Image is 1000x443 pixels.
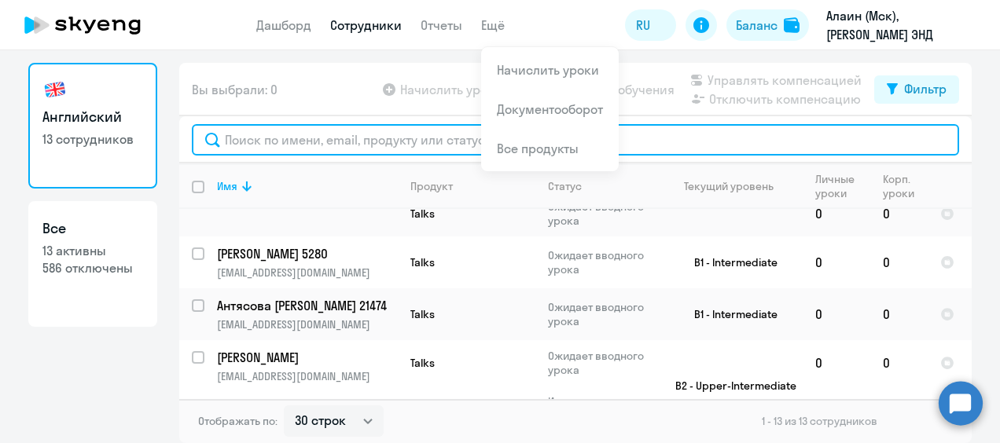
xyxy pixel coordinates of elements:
span: RU [636,16,650,35]
a: Все продукты [497,141,579,156]
span: Talks [410,207,435,221]
td: 0 [870,191,928,236]
p: 586 отключены [42,259,143,276]
button: Фильтр [874,75,959,104]
td: 0 [803,340,870,386]
td: B1 - Intermediate [656,236,803,288]
span: Вы выбрали: 0 [192,80,278,99]
span: Talks [410,356,435,370]
a: [PERSON_NAME] 5280 [217,245,397,262]
img: balance [784,17,800,33]
td: B2 - Upper-Intermediate [656,340,803,431]
p: Идут постоянные занятия [548,394,656,423]
a: Антясова [PERSON_NAME] 21474 [217,297,397,314]
p: [PERSON_NAME] 5280 [217,245,395,262]
a: Документооборот [497,101,603,117]
td: 0 [870,288,928,340]
a: Начислить уроки [497,62,599,78]
a: Сотрудники [330,17,402,33]
td: 4 [803,386,870,431]
p: Алаин (Мск), [PERSON_NAME] ЭНД ДЕВЕЛОПМЕНТ, ИНК., ФЛ [826,6,972,44]
p: [PERSON_NAME] [217,349,395,366]
div: Имя [217,179,237,193]
a: [PERSON_NAME] [217,349,397,366]
span: Ещё [481,16,505,35]
td: 0 [803,191,870,236]
a: Дашборд [256,17,311,33]
button: Ещё [481,9,520,41]
p: 13 активны [42,242,143,259]
input: Поиск по имени, email, продукту или статусу [192,124,959,156]
div: Фильтр [904,79,947,98]
a: Отчеты [421,17,462,33]
div: Баланс [736,16,778,35]
p: 13 сотрудников [42,130,143,148]
a: Все13 активны586 отключены [28,201,157,327]
span: Talks [410,255,435,269]
div: Текущий уровень [684,179,774,193]
td: 0 [803,288,870,340]
p: Антясова [PERSON_NAME] 21474 [217,297,395,314]
td: 54 [870,386,928,431]
h3: Английский [42,107,143,127]
p: Ожидает вводного урока [548,200,656,228]
button: Алаин (Мск), [PERSON_NAME] ЭНД ДЕВЕЛОПМЕНТ, ИНК., ФЛ [818,6,987,44]
div: Текущий уровень [669,179,802,193]
td: B1 - Intermediate [656,288,803,340]
div: Личные уроки [815,172,869,200]
p: [EMAIL_ADDRESS][DOMAIN_NAME] [217,265,397,280]
td: 0 [870,340,928,386]
div: Корп. уроки [883,172,927,200]
td: 0 [870,236,928,288]
div: Имя [217,179,397,193]
img: english [42,77,68,102]
p: Ожидает вводного урока [548,300,656,328]
p: [EMAIL_ADDRESS][DOMAIN_NAME] [217,369,397,383]
span: Talks [410,307,435,321]
h3: Все [42,218,143,239]
button: Балансbalance [726,9,809,41]
td: 0 [803,236,870,288]
p: Ожидает вводного урока [548,349,656,377]
p: Ожидает вводного урока [548,248,656,276]
p: [EMAIL_ADDRESS][DOMAIN_NAME] [217,317,397,331]
button: RU [625,9,676,41]
span: 1 - 13 из 13 сотрудников [762,414,877,428]
div: Статус [548,179,582,193]
div: Продукт [410,179,453,193]
span: Отображать по: [198,414,278,428]
a: Английский13 сотрудников [28,63,157,189]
